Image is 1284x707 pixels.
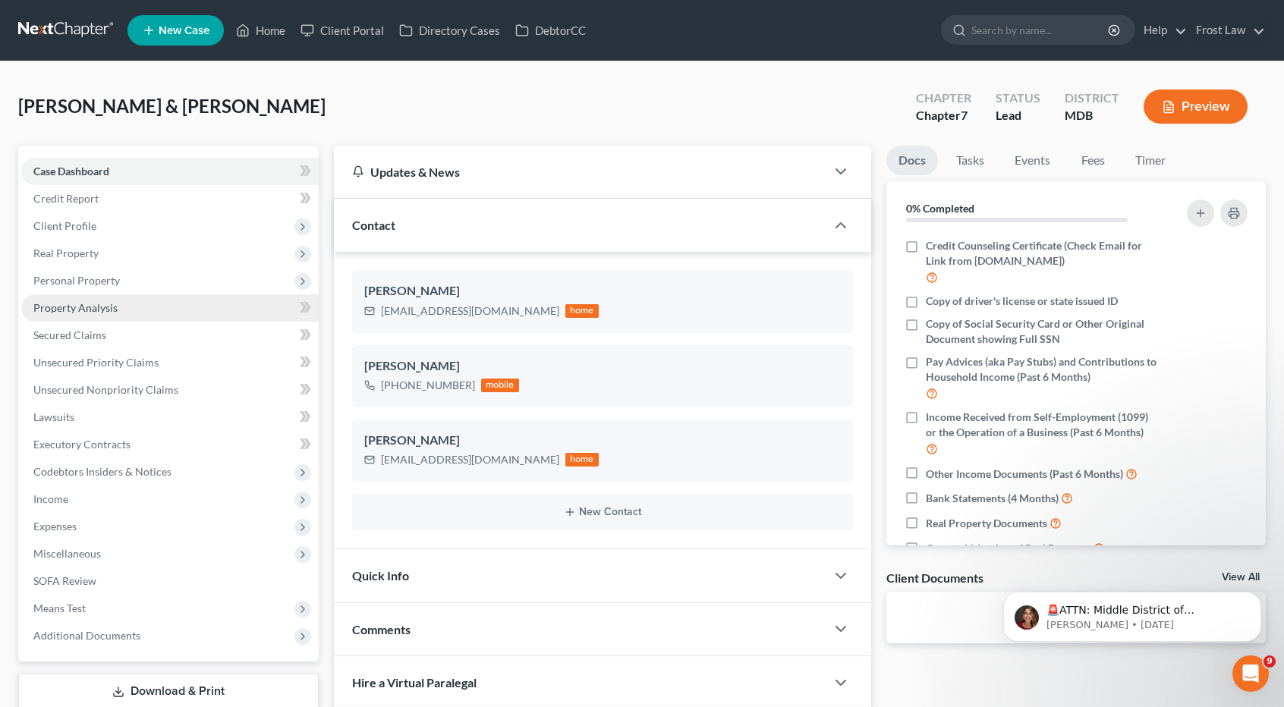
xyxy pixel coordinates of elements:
a: Property Analysis [21,294,319,322]
span: Additional Documents [33,629,140,642]
span: Property Analysis [33,301,118,314]
span: Miscellaneous [33,547,101,560]
span: 7 [961,108,968,122]
span: Lawsuits [33,410,74,423]
a: Tasks [944,146,996,175]
strong: 0% Completed [906,202,974,215]
span: Personal Property [33,274,120,287]
a: Directory Cases [392,17,508,44]
span: Copy of driver's license or state issued ID [926,294,1118,309]
span: Unsecured Priority Claims [33,356,159,369]
button: New Contact [364,506,841,518]
div: District [1065,90,1119,107]
a: Lawsuits [21,404,319,431]
div: home [565,453,599,467]
span: Pay Advices (aka Pay Stubs) and Contributions to Household Income (Past 6 Months) [926,354,1158,385]
a: Executory Contracts [21,431,319,458]
a: Unsecured Priority Claims [21,349,319,376]
span: Income [33,492,68,505]
a: Fees [1068,146,1117,175]
iframe: Intercom live chat [1232,655,1269,692]
span: Expenses [33,520,77,533]
span: Real Property [33,247,99,259]
span: Quick Info [352,568,409,583]
div: [PERSON_NAME] [364,357,841,375]
div: [EMAIL_ADDRESS][DOMAIN_NAME] [381,303,559,319]
span: Bank Statements (4 Months) [926,491,1059,506]
a: Secured Claims [21,322,319,349]
div: Client Documents [886,570,983,586]
span: [PERSON_NAME] & [PERSON_NAME] [18,95,326,117]
span: Income Received from Self-Employment (1099) or the Operation of a Business (Past 6 Months) [926,410,1158,440]
div: Updates & News [352,164,807,180]
div: Chapter [916,107,971,124]
a: Home [228,17,293,44]
span: Case Dashboard [33,165,109,178]
p: No client documents yet. [898,604,1254,619]
span: Credit Report [33,192,99,205]
a: DebtorCC [508,17,593,44]
div: [PHONE_NUMBER] [381,378,475,393]
span: Other Income Documents (Past 6 Months) [926,467,1123,482]
span: Unsecured Nonpriority Claims [33,383,178,396]
a: Unsecured Nonpriority Claims [21,376,319,404]
div: MDB [1065,107,1119,124]
span: Current Valuation of Real Property [926,541,1090,556]
div: mobile [481,379,519,392]
span: New Case [159,25,209,36]
span: Real Property Documents [926,516,1047,531]
a: Docs [886,146,938,175]
a: Timer [1123,146,1178,175]
span: Executory Contracts [33,438,131,451]
span: Means Test [33,602,86,614]
button: Preview [1144,90,1248,124]
a: Credit Report [21,185,319,212]
span: Comments [352,622,411,636]
div: Chapter [916,90,971,107]
a: SOFA Review [21,567,319,595]
span: SOFA Review [33,574,96,587]
a: Case Dashboard [21,158,319,185]
span: Secured Claims [33,328,106,341]
div: [PERSON_NAME] [364,432,841,450]
a: Events [1002,146,1062,175]
a: Help [1136,17,1187,44]
span: Hire a Virtual Paralegal [352,675,477,690]
input: Search by name... [971,16,1110,44]
a: Client Portal [293,17,392,44]
span: Credit Counseling Certificate (Check Email for Link from [DOMAIN_NAME]) [926,238,1158,269]
span: Client Profile [33,219,96,232]
div: [EMAIL_ADDRESS][DOMAIN_NAME] [381,452,559,467]
div: home [565,304,599,318]
a: Frost Law [1188,17,1265,44]
div: Lead [996,107,1040,124]
div: [PERSON_NAME] [364,282,841,300]
div: Status [996,90,1040,107]
iframe: Intercom notifications message [980,560,1284,666]
span: Contact [352,218,395,232]
span: 9 [1264,655,1276,668]
span: Codebtors Insiders & Notices [33,465,172,478]
span: Copy of Social Security Card or Other Original Document showing Full SSN [926,316,1158,347]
